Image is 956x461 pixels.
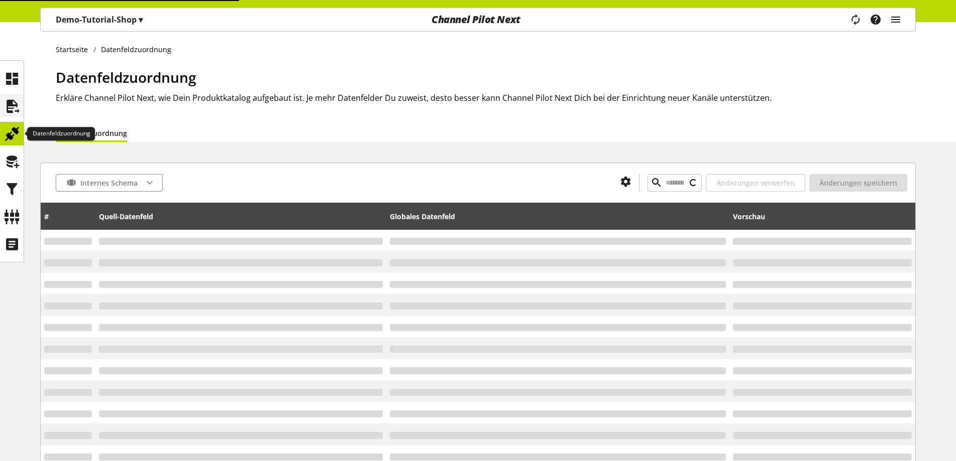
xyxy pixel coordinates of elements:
[390,205,726,228] div: Globales Datenfeld
[56,14,143,26] p: Demo-Tutorial-Shop
[40,8,916,32] nav: main navigation
[99,205,383,228] div: Quell-Datenfeld
[819,178,897,188] span: Änderungen speichern
[27,127,95,141] div: Datenfeldzuordnung
[56,44,93,55] a: Startseite
[706,174,805,192] button: Änderungen verwerfen
[733,205,912,228] div: Vorschau
[139,14,143,25] span: ▾
[809,174,907,192] button: Änderungen speichern
[56,68,196,87] span: Datenfeldzuordnung
[56,92,916,104] h2: Erkläre Channel Pilot Next, wie Dein Produktkatalog aufgebaut ist. Je mehr Datenfelder Du zuweist...
[716,178,795,188] span: Änderungen verwerfen
[44,205,92,228] div: #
